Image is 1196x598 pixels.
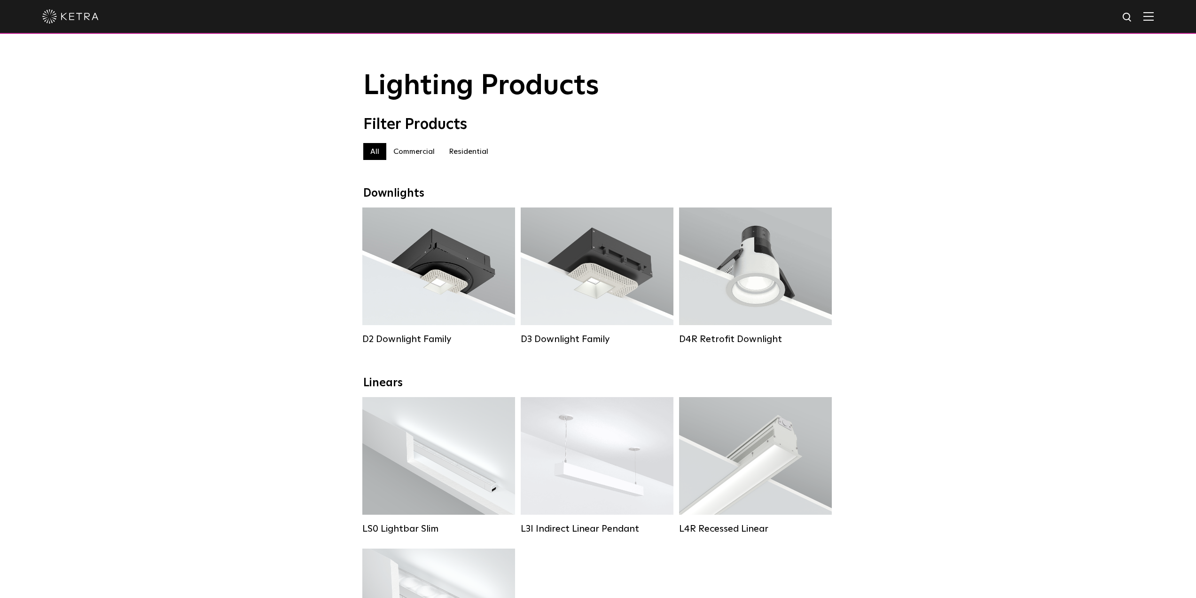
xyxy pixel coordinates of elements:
[363,116,833,134] div: Filter Products
[363,72,599,100] span: Lighting Products
[679,397,832,534] a: L4R Recessed Linear Lumen Output:400 / 600 / 800 / 1000Colors:White / BlackControl:Lutron Clear C...
[521,334,673,345] div: D3 Downlight Family
[363,376,833,390] div: Linears
[386,143,442,160] label: Commercial
[521,397,673,534] a: L3I Indirect Linear Pendant Lumen Output:400 / 600 / 800 / 1000Housing Colors:White / BlackContro...
[362,397,515,534] a: LS0 Lightbar Slim Lumen Output:200 / 350Colors:White / BlackControl:X96 Controller
[362,334,515,345] div: D2 Downlight Family
[1122,12,1133,24] img: search icon
[362,523,515,534] div: LS0 Lightbar Slim
[1143,12,1154,21] img: Hamburger%20Nav.svg
[42,9,99,24] img: ketra-logo-2019-white
[521,207,673,345] a: D3 Downlight Family Lumen Output:700 / 900 / 1100Colors:White / Black / Silver / Bronze / Paintab...
[363,187,833,200] div: Downlights
[679,334,832,345] div: D4R Retrofit Downlight
[363,143,386,160] label: All
[442,143,495,160] label: Residential
[679,207,832,345] a: D4R Retrofit Downlight Lumen Output:800Colors:White / BlackBeam Angles:15° / 25° / 40° / 60°Watta...
[362,207,515,345] a: D2 Downlight Family Lumen Output:1200Colors:White / Black / Gloss Black / Silver / Bronze / Silve...
[521,523,673,534] div: L3I Indirect Linear Pendant
[679,523,832,534] div: L4R Recessed Linear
